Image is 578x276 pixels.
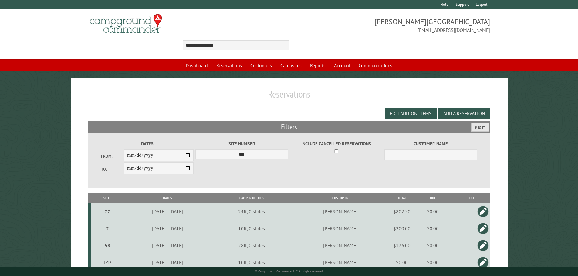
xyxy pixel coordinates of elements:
button: Edit Add-on Items [385,108,437,119]
td: [PERSON_NAME] [291,203,390,220]
label: To: [101,166,124,172]
label: Site Number [195,140,288,147]
label: Customer Name [384,140,477,147]
th: Edit [452,193,490,203]
a: Reports [306,60,329,71]
a: Account [330,60,354,71]
h2: Filters [88,121,490,133]
a: Reservations [213,60,245,71]
td: 24ft, 0 slides [212,203,291,220]
small: © Campground Commander LLC. All rights reserved. [255,269,323,273]
div: T47 [93,259,122,265]
th: Camper Details [212,193,291,203]
a: Communications [355,60,396,71]
a: Customers [247,60,275,71]
td: [PERSON_NAME] [291,220,390,237]
td: $0.00 [414,203,452,220]
td: [PERSON_NAME] [291,237,390,254]
button: Reset [471,123,489,132]
th: Site [91,193,123,203]
div: [DATE] - [DATE] [123,242,211,248]
div: 77 [93,208,122,214]
td: $200.00 [390,220,414,237]
label: From: [101,153,124,159]
td: [PERSON_NAME] [291,254,390,271]
span: [PERSON_NAME][GEOGRAPHIC_DATA] [EMAIL_ADDRESS][DOMAIN_NAME] [289,17,490,34]
div: 2 [93,225,122,231]
td: 10ft, 0 slides [212,254,291,271]
td: $0.00 [414,237,452,254]
a: Campsites [277,60,305,71]
th: Dates [123,193,212,203]
a: Dashboard [182,60,211,71]
th: Total [390,193,414,203]
td: $0.00 [390,254,414,271]
div: 58 [93,242,122,248]
button: Add a Reservation [438,108,490,119]
img: Campground Commander [88,12,164,35]
div: [DATE] - [DATE] [123,208,211,214]
h1: Reservations [88,88,490,105]
div: [DATE] - [DATE] [123,225,211,231]
td: $0.00 [414,254,452,271]
td: $176.00 [390,237,414,254]
label: Include Cancelled Reservations [290,140,383,147]
th: Customer [291,193,390,203]
label: Dates [101,140,194,147]
div: [DATE] - [DATE] [123,259,211,265]
td: 28ft, 0 slides [212,237,291,254]
th: Due [414,193,452,203]
td: 10ft, 0 slides [212,220,291,237]
td: $0.00 [414,220,452,237]
td: $802.50 [390,203,414,220]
